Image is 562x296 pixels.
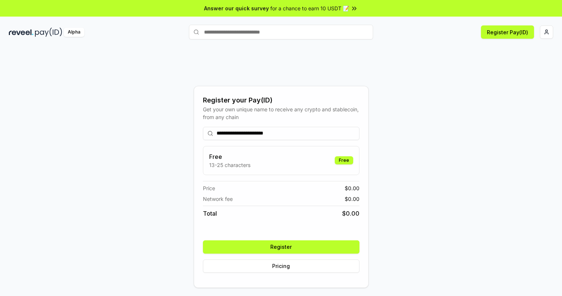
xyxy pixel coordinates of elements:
[203,209,217,218] span: Total
[203,184,215,192] span: Price
[64,28,84,37] div: Alpha
[481,25,534,39] button: Register Pay(ID)
[209,161,250,169] p: 13-25 characters
[342,209,359,218] span: $ 0.00
[35,28,62,37] img: pay_id
[209,152,250,161] h3: Free
[270,4,349,12] span: for a chance to earn 10 USDT 📝
[203,195,233,203] span: Network fee
[203,95,359,105] div: Register your Pay(ID)
[203,240,359,254] button: Register
[203,105,359,121] div: Get your own unique name to receive any crypto and stablecoin, from any chain
[204,4,269,12] span: Answer our quick survey
[335,156,353,164] div: Free
[203,260,359,273] button: Pricing
[345,195,359,203] span: $ 0.00
[345,184,359,192] span: $ 0.00
[9,28,34,37] img: reveel_dark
